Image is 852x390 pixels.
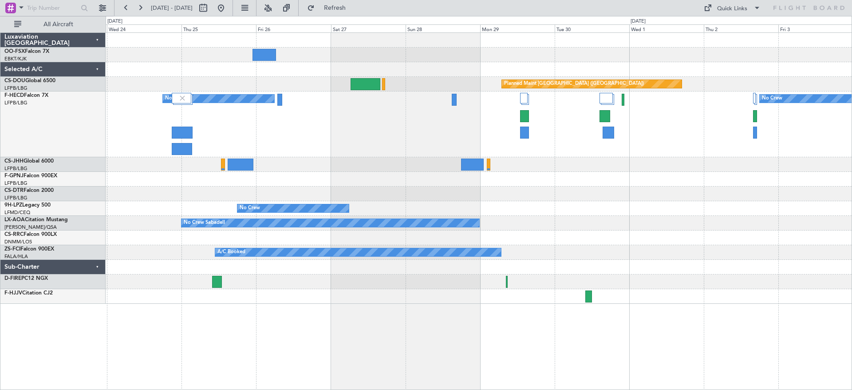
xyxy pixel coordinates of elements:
[4,247,20,252] span: ZS-FCI
[240,202,260,215] div: No Crew
[480,24,555,32] div: Mon 29
[704,24,778,32] div: Thu 2
[4,188,24,193] span: CS-DTR
[4,93,24,98] span: F-HECD
[27,1,78,15] input: Trip Number
[4,209,30,216] a: LFMD/CEQ
[4,49,49,54] a: OO-FSXFalcon 7X
[4,85,28,92] a: LFPB/LBG
[4,165,28,172] a: LFPB/LBG
[181,24,256,32] div: Thu 25
[4,173,57,179] a: F-GPNJFalcon 900EX
[504,77,644,91] div: Planned Maint [GEOGRAPHIC_DATA] ([GEOGRAPHIC_DATA])
[10,17,96,32] button: All Aircraft
[4,78,25,84] span: CS-DOU
[4,99,28,106] a: LFPB/LBG
[4,195,28,201] a: LFPB/LBG
[699,1,765,15] button: Quick Links
[23,21,94,28] span: All Aircraft
[406,24,480,32] div: Sun 28
[631,18,646,25] div: [DATE]
[107,18,122,25] div: [DATE]
[4,247,54,252] a: ZS-FCIFalcon 900EX
[717,4,747,13] div: Quick Links
[4,93,48,98] a: F-HECDFalcon 7X
[4,180,28,187] a: LFPB/LBG
[256,24,331,32] div: Fri 26
[4,291,22,296] span: F-HJJV
[4,276,48,281] a: D-FIREPC12 NGX
[762,92,782,105] div: No Crew
[4,159,54,164] a: CS-JHHGlobal 6000
[4,56,27,62] a: EBKT/KJK
[4,78,55,84] a: CS-DOUGlobal 6500
[184,216,225,230] div: No Crew Sabadell
[4,217,68,223] a: LX-AOACitation Mustang
[107,24,181,32] div: Wed 24
[165,92,185,105] div: No Crew
[4,253,28,260] a: FALA/HLA
[4,291,53,296] a: F-HJJVCitation CJ2
[629,24,704,32] div: Wed 1
[4,217,25,223] span: LX-AOA
[217,246,245,259] div: A/C Booked
[151,4,193,12] span: [DATE] - [DATE]
[4,232,24,237] span: CS-RRC
[316,5,354,11] span: Refresh
[178,94,186,102] img: gray-close.svg
[4,49,25,54] span: OO-FSX
[4,203,51,208] a: 9H-LPZLegacy 500
[4,159,24,164] span: CS-JHH
[331,24,406,32] div: Sat 27
[555,24,629,32] div: Tue 30
[4,224,57,231] a: [PERSON_NAME]/QSA
[303,1,356,15] button: Refresh
[4,188,54,193] a: CS-DTRFalcon 2000
[4,173,24,179] span: F-GPNJ
[4,276,21,281] span: D-FIRE
[4,239,32,245] a: DNMM/LOS
[4,232,57,237] a: CS-RRCFalcon 900LX
[4,203,22,208] span: 9H-LPZ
